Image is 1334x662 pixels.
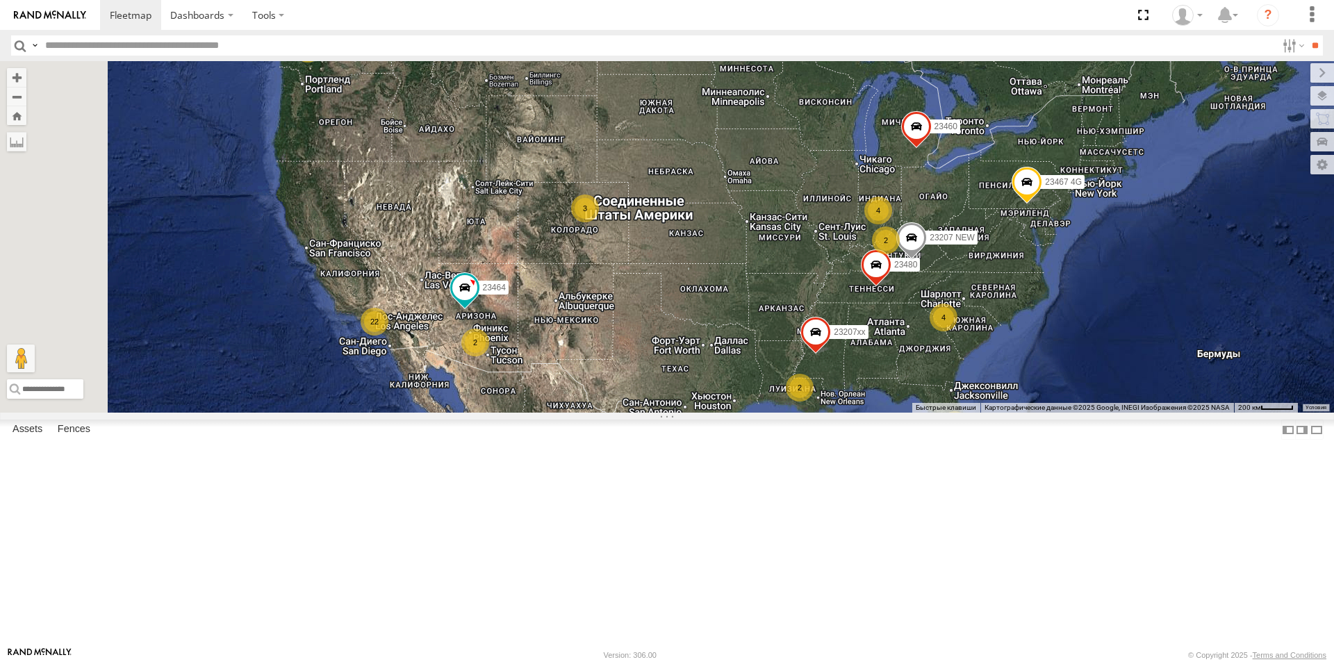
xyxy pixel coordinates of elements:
div: 22 [361,308,388,336]
button: Масштаб карты: 200 км на 44 пкс [1234,403,1298,413]
button: Zoom in [7,68,26,87]
button: Zoom out [7,87,26,106]
a: Terms and Conditions [1253,651,1326,659]
a: Условия (ссылка откроется в новой вкладке) [1306,404,1326,410]
button: Быстрые клавиши [916,403,976,413]
span: Картографические данные ©2025 Google, INEGI Изображения ©2025 NASA [985,404,1230,411]
label: Measure [7,132,26,151]
div: 2 [786,374,814,402]
a: Visit our Website [8,648,72,662]
img: rand-logo.svg [14,10,86,20]
label: Fences [51,420,97,440]
label: Dock Summary Table to the Right [1295,420,1309,440]
label: Hide Summary Table [1310,420,1324,440]
label: Dock Summary Table to the Left [1281,420,1295,440]
button: Перетащите человечка на карту, чтобы перейти в режим просмотра улиц [7,345,35,372]
div: Version: 306.00 [604,651,657,659]
span: 23467 4G [1045,177,1082,187]
div: 3 [571,195,599,222]
i: ? [1257,4,1279,26]
div: 2 [872,226,900,254]
label: Assets [6,420,49,440]
div: 4 [864,197,892,224]
label: Search Query [29,35,40,56]
span: 23207 NEW [930,233,975,242]
div: 2 [461,329,489,356]
button: Zoom Home [7,106,26,125]
div: © Copyright 2025 - [1188,651,1326,659]
div: Sardor Khadjimedov [1167,5,1208,26]
label: Search Filter Options [1277,35,1307,56]
label: Map Settings [1310,155,1334,174]
span: 23464 [483,283,506,292]
span: 23480 [894,260,917,270]
span: 200 км [1238,404,1260,411]
div: 4 [930,304,957,331]
span: 23460 [934,122,957,131]
span: 23207xx [834,327,865,337]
